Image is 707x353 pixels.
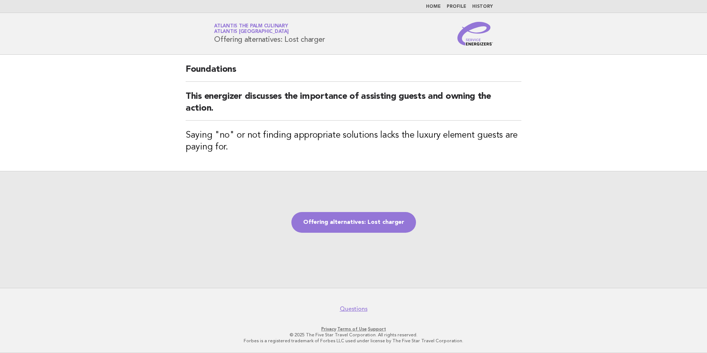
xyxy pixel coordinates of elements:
[291,212,416,233] a: Offering alternatives: Lost charger
[186,64,521,82] h2: Foundations
[127,332,580,338] p: © 2025 The Five Star Travel Corporation. All rights reserved.
[368,326,386,332] a: Support
[186,91,521,121] h2: This energizer discusses the importance of assisting guests and owning the action.
[214,30,289,34] span: Atlantis [GEOGRAPHIC_DATA]
[186,130,521,153] h3: Saying "no" or not finding appropriate solutions lacks the luxury element guests are paying for.
[340,305,368,313] a: Questions
[447,4,466,9] a: Profile
[127,338,580,344] p: Forbes is a registered trademark of Forbes LLC used under license by The Five Star Travel Corpora...
[457,22,493,46] img: Service Energizers
[321,326,336,332] a: Privacy
[214,24,289,34] a: Atlantis The Palm CulinaryAtlantis [GEOGRAPHIC_DATA]
[127,326,580,332] p: · ·
[214,24,325,43] h1: Offering alternatives: Lost charger
[472,4,493,9] a: History
[426,4,441,9] a: Home
[337,326,367,332] a: Terms of Use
